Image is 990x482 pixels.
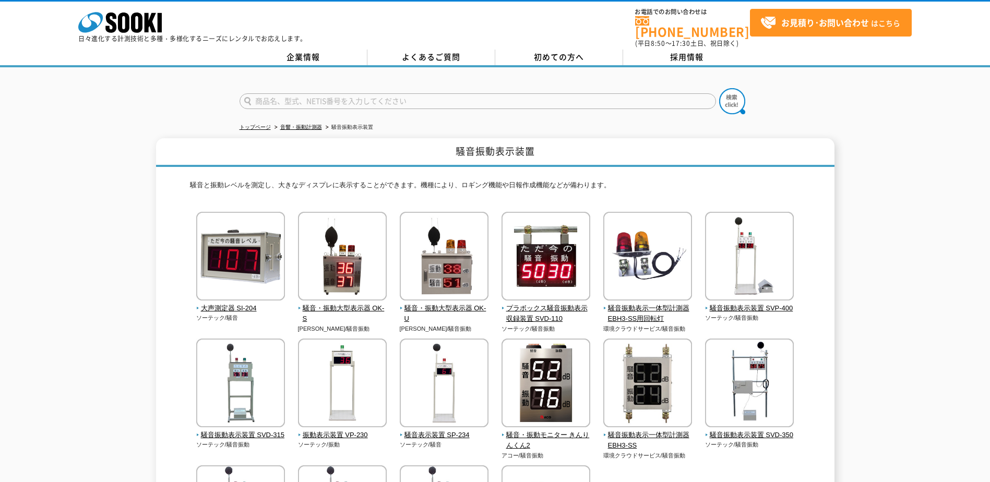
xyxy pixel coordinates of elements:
[298,420,387,441] a: 振動表示装置 VP-230
[298,293,387,324] a: 騒音・振動大型表示器 OK-S
[196,314,285,322] p: ソーテック/騒音
[324,122,373,133] li: 騒音振動表示装置
[400,324,489,333] p: [PERSON_NAME]/騒音振動
[635,39,738,48] span: (平日 ～ 土日、祝日除く)
[603,339,692,430] img: 騒音振動表示一体型計測器 EBH3-SS
[400,440,489,449] p: ソーテック/騒音
[623,50,751,65] a: 採用情報
[651,39,665,48] span: 8:50
[196,430,285,441] span: 騒音振動表示装置 SVD-315
[502,303,591,325] span: プラボックス騒音振動表示収録装置 SVD-110
[705,293,794,314] a: 騒音振動表示装置 SVP-400
[495,50,623,65] a: 初めての方へ
[196,420,285,441] a: 騒音振動表示装置 SVD-315
[400,430,489,441] span: 騒音表示装置 SP-234
[672,39,690,48] span: 17:30
[603,324,693,333] p: 環境クラウドサービス/騒音振動
[298,303,387,325] span: 騒音・振動大型表示器 OK-S
[400,339,488,430] img: 騒音表示装置 SP-234
[196,339,285,430] img: 騒音振動表示装置 SVD-315
[705,212,794,303] img: 騒音振動表示装置 SVP-400
[240,124,271,130] a: トップページ
[750,9,912,37] a: お見積り･お問い合わせはこちら
[502,339,590,430] img: 騒音・振動モニター きんりんくん2
[502,293,591,324] a: プラボックス騒音振動表示収録装置 SVD-110
[298,324,387,333] p: [PERSON_NAME]/騒音振動
[502,420,591,451] a: 騒音・振動モニター きんりんくん2
[298,430,387,441] span: 振動表示装置 VP-230
[705,420,794,441] a: 騒音振動表示装置 SVD-350
[781,16,869,29] strong: お見積り･お問い合わせ
[190,180,801,196] p: 騒音と振動レベルを測定し、大きなディスプレに表示することができます。機種により、ロギング機能や日報作成機能などが備わります。
[603,293,693,324] a: 騒音振動表示一体型計測器 EBH3-SS用回転灯
[400,293,489,324] a: 騒音・振動大型表示器 OK-U
[156,138,834,167] h1: 騒音振動表示装置
[603,303,693,325] span: 騒音振動表示一体型計測器 EBH3-SS用回転灯
[635,16,750,38] a: [PHONE_NUMBER]
[705,303,794,314] span: 騒音振動表示装置 SVP-400
[502,430,591,452] span: 騒音・振動モニター きんりんくん2
[502,451,591,460] p: アコー/騒音振動
[196,440,285,449] p: ソーテック/騒音振動
[635,9,750,15] span: お電話でのお問い合わせは
[705,314,794,322] p: ソーテック/騒音振動
[603,451,693,460] p: 環境クラウドサービス/騒音振動
[502,212,590,303] img: プラボックス騒音振動表示収録装置 SVD-110
[603,212,692,303] img: 騒音振動表示一体型計測器 EBH3-SS用回転灯
[298,212,387,303] img: 騒音・振動大型表示器 OK-S
[298,339,387,430] img: 振動表示装置 VP-230
[705,440,794,449] p: ソーテック/騒音振動
[400,212,488,303] img: 騒音・振動大型表示器 OK-U
[719,88,745,114] img: btn_search.png
[196,303,285,314] span: 大声測定器 SI-204
[196,293,285,314] a: 大声測定器 SI-204
[298,440,387,449] p: ソーテック/振動
[240,50,367,65] a: 企業情報
[196,212,285,303] img: 大声測定器 SI-204
[705,430,794,441] span: 騒音振動表示装置 SVD-350
[367,50,495,65] a: よくあるご質問
[760,15,900,31] span: はこちら
[705,339,794,430] img: 騒音振動表示装置 SVD-350
[534,51,584,63] span: 初めての方へ
[603,430,693,452] span: 騒音振動表示一体型計測器 EBH3-SS
[240,93,716,109] input: 商品名、型式、NETIS番号を入力してください
[280,124,322,130] a: 音響・振動計測器
[400,303,489,325] span: 騒音・振動大型表示器 OK-U
[603,420,693,451] a: 騒音振動表示一体型計測器 EBH3-SS
[400,420,489,441] a: 騒音表示装置 SP-234
[502,324,591,333] p: ソーテック/騒音振動
[78,35,307,42] p: 日々進化する計測技術と多種・多様化するニーズにレンタルでお応えします。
